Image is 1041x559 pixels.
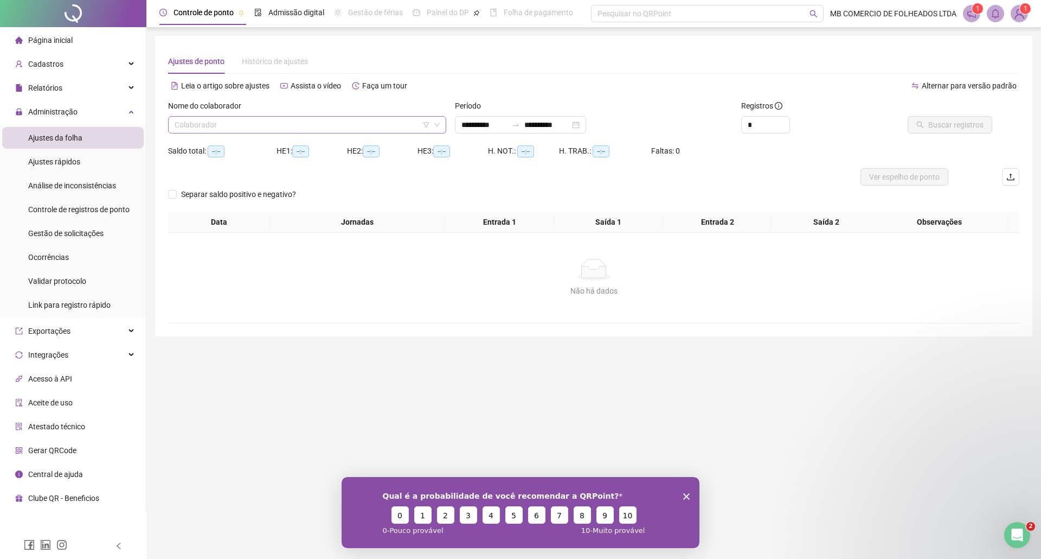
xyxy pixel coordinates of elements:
div: Não há dados [181,285,1006,297]
span: Faltas: 0 [651,147,680,155]
div: Saldo total: [168,145,277,157]
span: Separar saldo positivo e negativo? [177,188,300,200]
span: gift [15,494,23,502]
span: export [15,327,23,335]
iframe: Intercom live chat [1004,522,1030,548]
span: Assista o vídeo [291,81,341,90]
span: pushpin [473,10,480,16]
span: file-done [254,9,262,16]
span: --:-- [517,145,534,157]
span: info-circle [15,471,23,478]
div: HE 1: [277,145,347,157]
span: Acesso à API [28,374,72,383]
span: Ajustes rápidos [28,157,80,166]
span: Cadastros [28,60,63,68]
span: Página inicial [28,36,73,45]
div: H. NOT.: [488,145,559,157]
span: book [490,9,497,16]
span: 1 [1024,5,1027,12]
span: youtube [280,82,288,90]
span: audit [15,399,23,406]
img: 86557 [1011,5,1027,22]
span: search [809,10,818,18]
sup: 1 [972,3,983,14]
div: Histórico de ajustes [242,55,308,67]
span: history [352,82,359,90]
button: Buscar registros [908,116,992,134]
span: filter [423,122,429,128]
span: Folha de pagamento [504,8,573,17]
span: instagram [56,539,67,550]
span: Atestado técnico [28,422,85,431]
th: Entrada 1 [445,212,554,233]
span: user-add [15,60,23,68]
span: api [15,375,23,383]
span: Faça um tour [362,81,407,90]
span: swap [911,82,919,90]
span: file-text [171,82,178,90]
span: file [15,84,23,92]
span: Observações [874,216,1004,228]
span: --:-- [292,145,309,157]
span: Ocorrências [28,253,69,262]
span: sync [15,351,23,359]
span: Gestão de férias [348,8,403,17]
span: bell [991,9,1000,18]
span: home [15,36,23,44]
span: Controle de ponto [173,8,234,17]
span: Gerar QRCode [28,446,76,455]
span: Registros [741,100,782,112]
span: Administração [28,107,78,116]
div: H. TRAB.: [559,145,651,157]
span: Validar protocolo [28,277,86,285]
span: Gestão de solicitações [28,229,104,238]
div: HE 3: [417,145,488,157]
span: upload [1006,173,1015,181]
span: Ajustes da folha [28,134,82,142]
span: linkedin [40,539,51,550]
sup: Atualize o seu contato no menu Meus Dados [1020,3,1031,14]
span: Alternar para versão padrão [922,81,1017,90]
th: Entrada 2 [663,212,772,233]
span: Relatórios [28,84,62,92]
span: dashboard [413,9,420,16]
span: Aceite de uso [28,398,73,407]
span: MB COMERCIO DE FOLHEADOS LTDA [830,8,956,20]
span: Exportações [28,327,70,335]
span: Link para registro rápido [28,301,111,309]
span: Central de ajuda [28,470,83,479]
span: clock-circle [159,9,167,16]
span: Admissão digital [268,8,324,17]
span: Controle de registros de ponto [28,205,130,214]
span: to [511,120,520,129]
span: lock [15,108,23,116]
th: Observações [870,212,1008,233]
th: Saída 2 [772,212,881,233]
span: Integrações [28,351,68,359]
span: --:-- [593,145,609,157]
span: pushpin [238,10,245,16]
iframe: Pesquisa da QRPoint [342,477,699,548]
span: Leia o artigo sobre ajustes [181,81,269,90]
span: notification [967,9,976,18]
span: qrcode [15,447,23,454]
span: Painel do DP [427,8,469,17]
span: solution [15,423,23,430]
span: info-circle [775,102,782,110]
span: sun [334,9,342,16]
span: facebook [24,539,35,550]
th: Data [168,212,269,233]
th: Saída 1 [554,212,663,233]
button: Ver espelho de ponto [860,168,948,186]
th: Jornadas [269,212,445,233]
